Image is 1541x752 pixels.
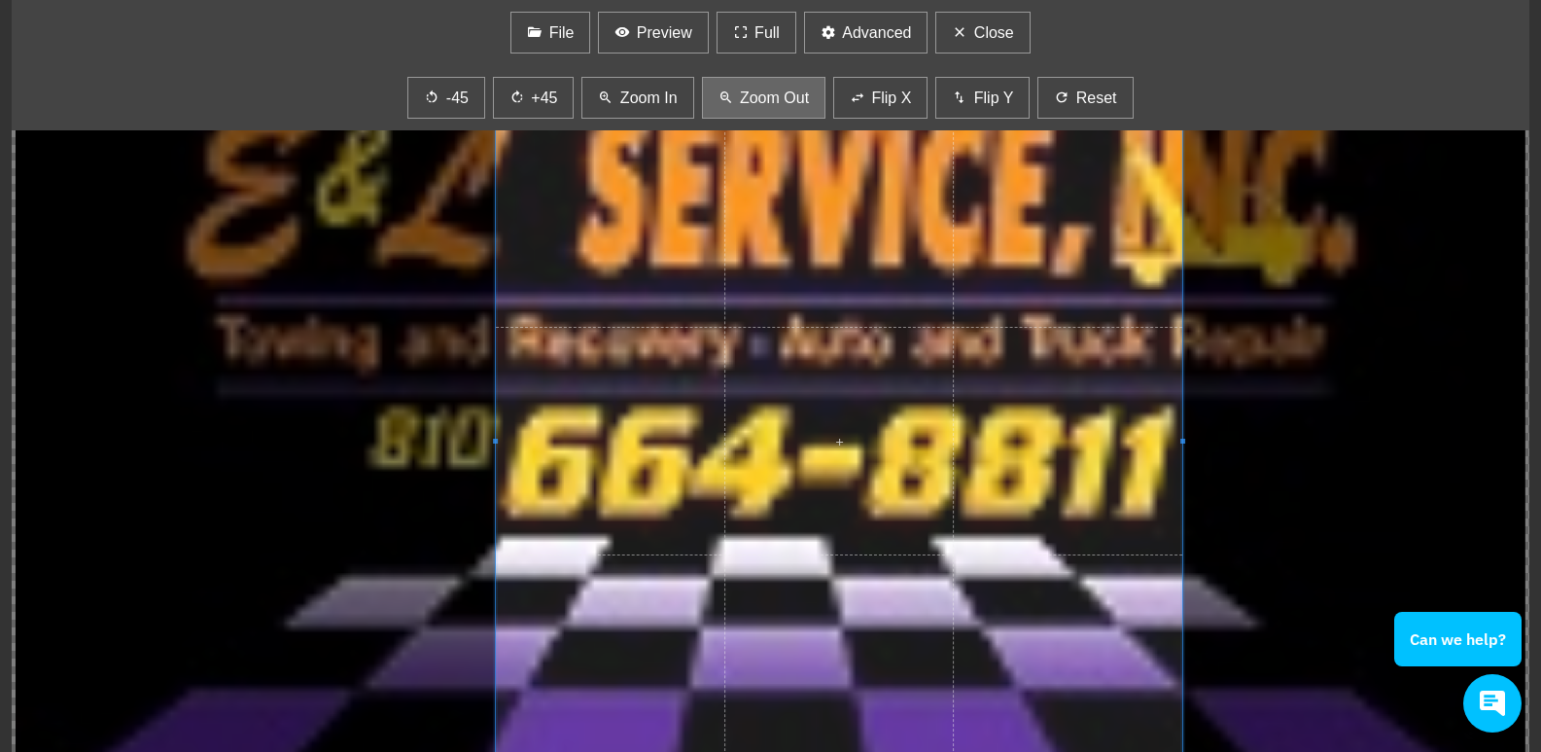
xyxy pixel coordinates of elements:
button: Zoom In [581,77,693,119]
span: Flip Y [974,87,1014,110]
span: Zoom Out [740,87,809,110]
span: Advanced [842,21,911,45]
span: Zoom In [620,87,678,110]
button: Full [717,12,796,54]
button: Close [935,12,1030,54]
span: Reset [1076,87,1117,110]
button: +45 [493,77,575,119]
span: Flip X [871,87,911,110]
button: Flip X [833,77,928,119]
button: Advanced [804,12,928,54]
iframe: Conversations [1380,558,1541,752]
button: -45 [407,77,485,119]
button: Zoom Out [702,77,826,119]
button: Reset [1037,77,1133,119]
span: Preview [637,21,692,45]
span: Full [754,21,780,45]
span: +45 [531,87,557,110]
span: File [549,21,575,45]
button: File [510,12,590,54]
button: Preview [598,12,708,54]
button: Flip Y [935,77,1030,119]
span: -45 [446,87,469,110]
span: Close [974,21,1014,45]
